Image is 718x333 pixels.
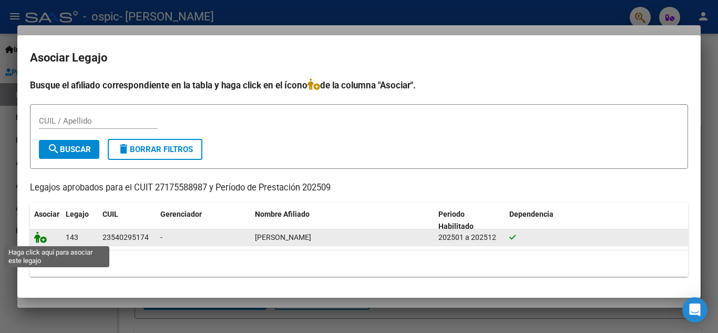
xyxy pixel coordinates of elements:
[108,139,202,160] button: Borrar Filtros
[682,297,707,322] div: Open Intercom Messenger
[117,145,193,154] span: Borrar Filtros
[160,233,162,241] span: -
[156,203,251,238] datatable-header-cell: Gerenciador
[102,210,118,218] span: CUIL
[98,203,156,238] datatable-header-cell: CUIL
[434,203,505,238] datatable-header-cell: Periodo Habilitado
[438,210,474,230] span: Periodo Habilitado
[34,210,59,218] span: Asociar
[117,143,130,155] mat-icon: delete
[66,233,78,241] span: 143
[509,210,553,218] span: Dependencia
[255,210,310,218] span: Nombre Afiliado
[47,143,60,155] mat-icon: search
[30,78,688,92] h4: Busque el afiliado correspondiente en la tabla y haga click en el ícono de la columna "Asociar".
[47,145,91,154] span: Buscar
[255,233,311,241] span: FERREYRA IRMA LUANA
[160,210,202,218] span: Gerenciador
[39,140,99,159] button: Buscar
[30,181,688,195] p: Legajos aprobados para el CUIT 27175588987 y Período de Prestación 202509
[66,210,89,218] span: Legajo
[438,231,501,244] div: 202501 a 202512
[30,203,61,238] datatable-header-cell: Asociar
[30,48,688,68] h2: Asociar Legajo
[505,203,689,238] datatable-header-cell: Dependencia
[102,231,149,244] div: 23540295174
[30,250,688,277] div: 1 registros
[251,203,434,238] datatable-header-cell: Nombre Afiliado
[61,203,98,238] datatable-header-cell: Legajo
